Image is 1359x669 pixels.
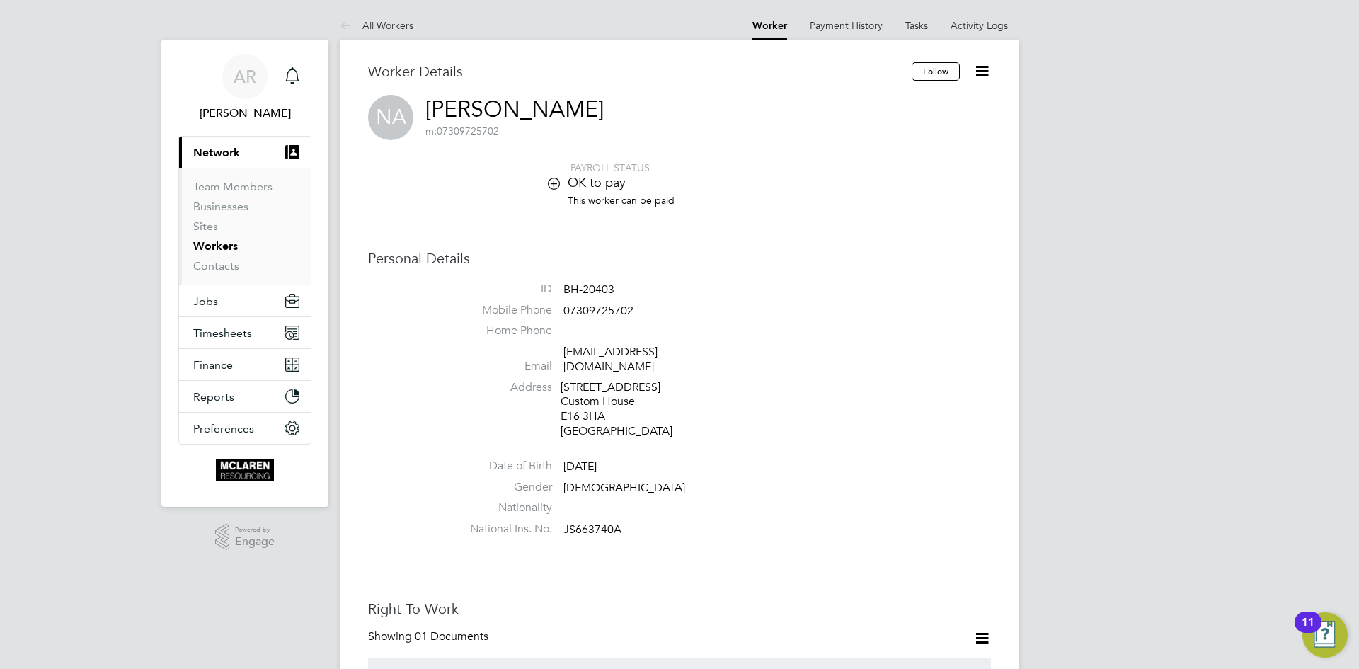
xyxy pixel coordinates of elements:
[912,62,960,81] button: Follow
[453,459,552,474] label: Date of Birth
[235,536,275,548] span: Engage
[951,19,1008,32] a: Activity Logs
[453,501,552,515] label: Nationality
[563,304,633,318] span: 07309725702
[193,358,233,372] span: Finance
[193,219,218,233] a: Sites
[810,19,883,32] a: Payment History
[234,67,256,86] span: AR
[178,105,311,122] span: Arek Roziewicz
[193,259,239,273] a: Contacts
[193,390,234,404] span: Reports
[178,54,311,122] a: AR[PERSON_NAME]
[193,422,254,435] span: Preferences
[368,62,912,81] h3: Worker Details
[568,174,626,190] span: OK to pay
[368,600,991,618] h3: Right To Work
[563,522,621,537] span: JS663740A
[179,381,311,412] button: Reports
[179,285,311,316] button: Jobs
[193,295,218,308] span: Jobs
[453,480,552,495] label: Gender
[1302,612,1348,658] button: Open Resource Center, 11 new notifications
[215,524,275,551] a: Powered byEngage
[368,629,491,644] div: Showing
[453,303,552,318] label: Mobile Phone
[453,282,552,297] label: ID
[1302,622,1314,641] div: 11
[179,137,311,168] button: Network
[752,20,787,32] a: Worker
[563,459,597,474] span: [DATE]
[453,359,552,374] label: Email
[193,146,240,159] span: Network
[453,324,552,338] label: Home Phone
[193,200,248,213] a: Businesses
[563,282,614,297] span: BH-20403
[563,481,685,495] span: [DEMOGRAPHIC_DATA]
[340,19,413,32] a: All Workers
[368,249,991,268] h3: Personal Details
[415,629,488,644] span: 01 Documents
[179,317,311,348] button: Timesheets
[453,522,552,537] label: National Ins. No.
[905,19,928,32] a: Tasks
[453,380,552,395] label: Address
[235,524,275,536] span: Powered by
[193,326,252,340] span: Timesheets
[425,125,437,137] span: m:
[563,345,658,374] a: [EMAIL_ADDRESS][DOMAIN_NAME]
[193,180,273,193] a: Team Members
[568,194,675,207] span: This worker can be paid
[425,125,499,137] span: 07309725702
[216,459,273,481] img: mclaren-logo-retina.png
[178,459,311,481] a: Go to home page
[570,161,650,174] span: PAYROLL STATUS
[179,349,311,380] button: Finance
[425,96,604,123] a: [PERSON_NAME]
[193,239,238,253] a: Workers
[368,95,413,140] span: NA
[179,168,311,285] div: Network
[561,380,695,439] div: [STREET_ADDRESS] Custom House E16 3HA [GEOGRAPHIC_DATA]
[179,413,311,444] button: Preferences
[161,40,328,507] nav: Main navigation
